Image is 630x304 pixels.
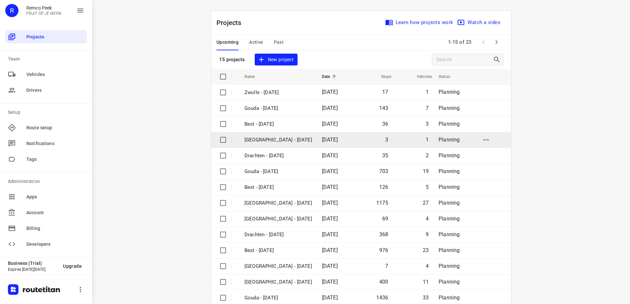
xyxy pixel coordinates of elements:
[379,184,388,190] span: 126
[439,152,460,159] span: Planning
[439,294,460,301] span: Planning
[8,109,87,116] p: Setup
[373,73,392,81] span: Stops
[244,231,312,239] p: Drachten - Wednesday
[26,71,84,78] span: Vehicles
[8,178,87,185] p: Administration
[26,5,62,11] p: Remco Peek
[322,215,338,222] span: [DATE]
[26,225,84,232] span: Billing
[216,18,247,28] p: Projects
[379,279,388,285] span: 400
[8,56,87,63] p: Team
[244,184,312,191] p: Best - Thursday
[322,121,338,127] span: [DATE]
[426,263,429,269] span: 4
[385,137,388,143] span: 3
[216,38,239,46] span: Upcoming
[255,54,298,66] button: New project
[5,137,87,150] div: Notifications
[426,105,429,111] span: 7
[8,261,58,266] p: Business (Trial)
[26,241,84,248] span: Developers
[244,215,312,223] p: Antwerpen - Wednesday
[423,168,429,174] span: 19
[322,105,338,111] span: [DATE]
[436,55,493,65] input: Search projects
[5,84,87,97] div: Drivers
[426,215,429,222] span: 4
[439,121,460,127] span: Planning
[244,263,312,270] p: Antwerpen - Tuesday
[322,89,338,95] span: [DATE]
[5,121,87,134] div: Route setup
[26,193,84,200] span: Apps
[423,279,429,285] span: 11
[439,89,460,95] span: Planning
[423,200,429,206] span: 27
[5,190,87,203] div: Apps
[58,260,87,272] button: Upgrade
[26,156,84,163] span: Tags
[5,4,18,17] div: R
[423,247,429,253] span: 23
[439,73,459,81] span: Status
[322,73,339,81] span: Date
[322,231,338,238] span: [DATE]
[439,184,460,190] span: Planning
[5,222,87,235] div: Billing
[382,121,388,127] span: 36
[322,184,338,190] span: [DATE]
[244,120,312,128] p: Best - Friday
[439,263,460,269] span: Planning
[379,105,388,111] span: 143
[26,34,84,40] span: Projects
[26,124,84,131] span: Route setup
[322,247,338,253] span: [DATE]
[259,56,294,64] span: New project
[26,11,62,16] p: FRUIT OP JE WERK
[5,68,87,81] div: Vehicles
[493,56,503,63] div: Search
[5,238,87,251] div: Developers
[5,30,87,43] div: Projects
[382,215,388,222] span: 69
[244,136,312,144] p: Antwerpen - Thursday
[426,121,429,127] span: 3
[439,200,460,206] span: Planning
[244,152,312,160] p: Drachten - Thursday
[382,89,388,95] span: 17
[322,263,338,269] span: [DATE]
[26,209,84,216] span: Account
[244,105,312,112] p: Gouda - Friday
[426,152,429,159] span: 2
[439,247,460,253] span: Planning
[382,152,388,159] span: 35
[219,57,245,63] p: 15 projects
[8,267,58,272] p: Expires [DATE][DATE]
[426,137,429,143] span: 1
[376,200,388,206] span: 1175
[379,231,388,238] span: 368
[322,137,338,143] span: [DATE]
[439,168,460,174] span: Planning
[322,279,338,285] span: [DATE]
[244,294,312,302] p: Gouda - Tuesday
[439,215,460,222] span: Planning
[244,199,312,207] p: Zwolle - Wednesday
[426,89,429,95] span: 1
[426,184,429,190] span: 5
[63,264,82,269] span: Upgrade
[274,38,284,46] span: Past
[322,168,338,174] span: [DATE]
[439,137,460,143] span: Planning
[26,87,84,94] span: Drivers
[376,294,388,301] span: 1436
[322,200,338,206] span: [DATE]
[322,294,338,301] span: [DATE]
[5,153,87,166] div: Tags
[426,231,429,238] span: 9
[244,278,312,286] p: Zwolle - Tuesday
[244,247,312,254] p: Best - Wednesday
[385,263,388,269] span: 7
